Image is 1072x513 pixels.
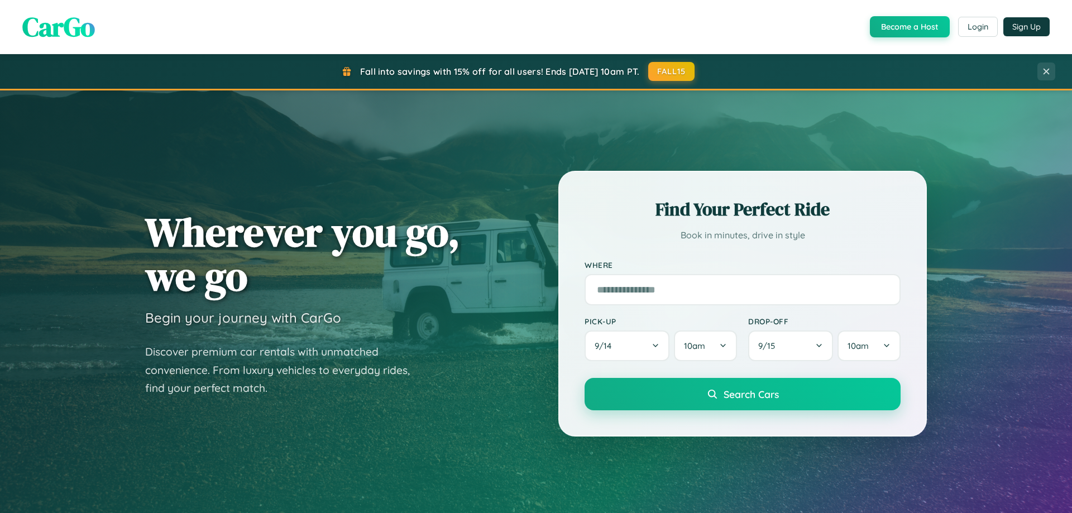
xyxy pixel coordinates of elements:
[870,16,950,37] button: Become a Host
[1003,17,1050,36] button: Sign Up
[724,388,779,400] span: Search Cars
[22,8,95,45] span: CarGo
[145,210,460,298] h1: Wherever you go, we go
[684,341,705,351] span: 10am
[585,227,901,243] p: Book in minutes, drive in style
[748,330,833,361] button: 9/15
[585,260,901,270] label: Where
[674,330,737,361] button: 10am
[585,330,669,361] button: 9/14
[848,341,869,351] span: 10am
[758,341,781,351] span: 9 / 15
[837,330,901,361] button: 10am
[360,66,640,77] span: Fall into savings with 15% off for all users! Ends [DATE] 10am PT.
[648,62,695,81] button: FALL15
[585,378,901,410] button: Search Cars
[585,317,737,326] label: Pick-up
[145,343,424,397] p: Discover premium car rentals with unmatched convenience. From luxury vehicles to everyday rides, ...
[585,197,901,222] h2: Find Your Perfect Ride
[748,317,901,326] label: Drop-off
[145,309,341,326] h3: Begin your journey with CarGo
[595,341,617,351] span: 9 / 14
[958,17,998,37] button: Login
